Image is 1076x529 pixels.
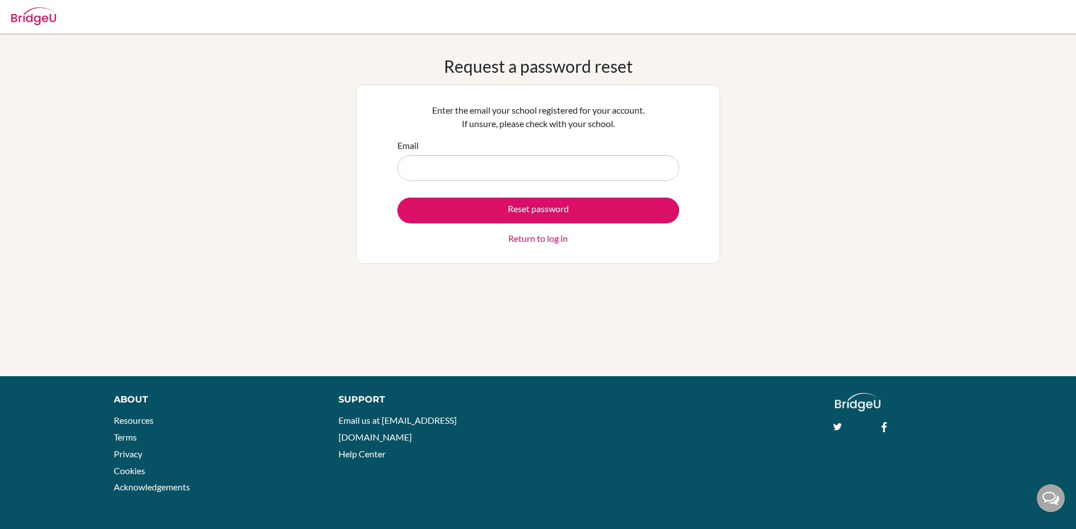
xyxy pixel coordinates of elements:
[114,393,313,406] div: About
[338,393,525,406] div: Support
[508,232,568,245] a: Return to log in
[338,415,457,442] a: Email us at [EMAIL_ADDRESS][DOMAIN_NAME]
[397,198,679,223] button: Reset password
[338,448,386,459] a: Help Center
[114,465,145,476] a: Cookies
[11,7,56,25] img: Bridge-U
[114,432,137,442] a: Terms
[397,104,679,130] p: Enter the email your school registered for your account. If unsure, please check with your school.
[114,481,190,492] a: Acknowledgements
[114,448,142,459] a: Privacy
[114,415,154,425] a: Resources
[444,56,633,76] h1: Request a password reset
[397,139,419,152] label: Email
[835,393,880,411] img: logo_white@2x-f4f0deed5e89b7ecb1c2cc34c3e3d731f90f0f143d5ea2071677605dd97b5244.png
